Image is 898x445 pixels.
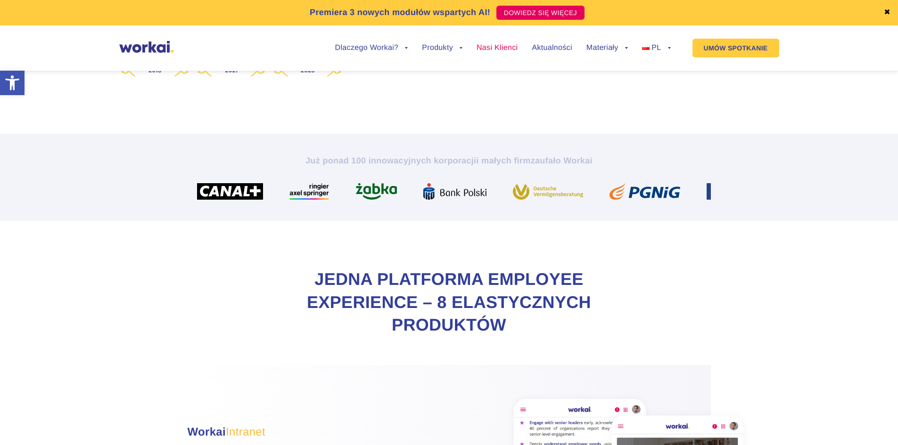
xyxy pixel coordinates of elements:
a: Nasi Klienci [477,44,518,52]
span: PL [651,44,661,52]
h2: Już ponad 100 innowacyjnych korporacji zaufało Workai [188,155,711,166]
p: Premiera 3 nowych modułów wspartych AI! [310,6,490,19]
a: ✖ [884,9,890,16]
a: UMÓW SPOTKANIE [692,39,779,57]
h3: Workai [188,424,470,441]
i: i małych firm [476,156,530,165]
a: Dlaczego Workai? [335,44,408,52]
a: Materiały [586,44,628,52]
h2: Jedna Platforma Employee Experience – 8 elastycznych produktów [261,268,638,337]
a: Produkty [422,44,462,52]
span: Intranet [226,426,265,438]
a: DOWIEDZ SIĘ WIĘCEJ [496,6,585,20]
a: Aktualności [532,44,572,52]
